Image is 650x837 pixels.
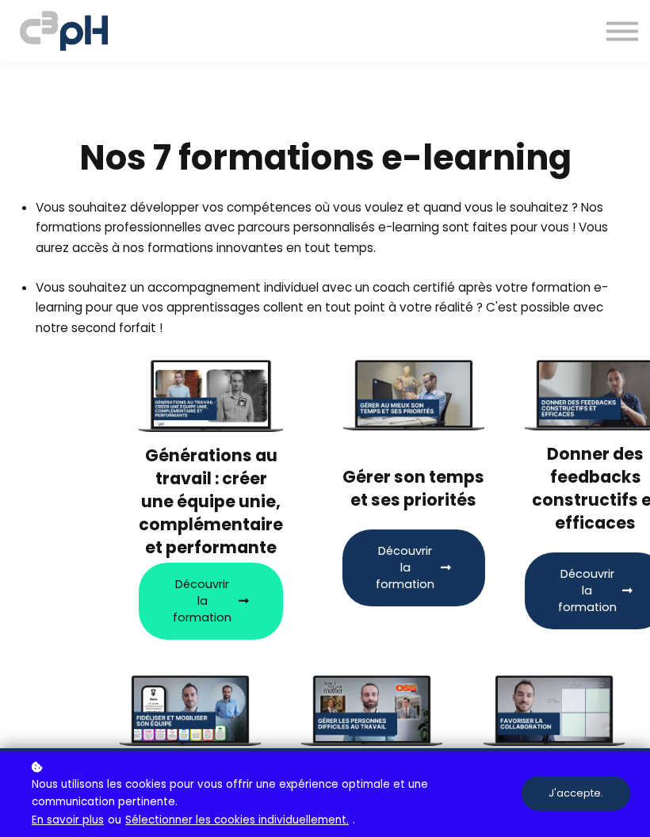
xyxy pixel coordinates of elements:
[139,563,283,640] button: Découvrir la formation
[376,543,434,593] span: Découvrir la formation
[342,529,485,606] button: Découvrir la formation
[32,776,510,812] span: Nous utilisons les cookies pour vous offrir une expérience optimale et une communication pertinente.
[342,442,485,511] h3: Gérer son temps et ses priorités
[522,776,630,811] button: J'accepte.
[558,566,617,616] span: Découvrir la formation
[20,8,108,54] img: logo C3PH
[172,576,232,626] span: Découvrir la formation
[36,277,630,357] li: Vous souhaitez un accompagnement individuel avec un coach certifié après votre formation e-learni...
[20,136,630,180] h2: Nos 7 formations e-learning
[125,812,349,829] a: Sélectionner les cookies individuellement.
[139,444,283,559] h3: Générations au travail : créer une équipe unie, complémentaire et performante
[36,197,630,258] li: Vous souhaitez développer vos compétences où vous voulez et quand vous le souhaitez ? Nos formati...
[28,759,522,829] p: ou .
[32,812,104,829] a: En savoir plus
